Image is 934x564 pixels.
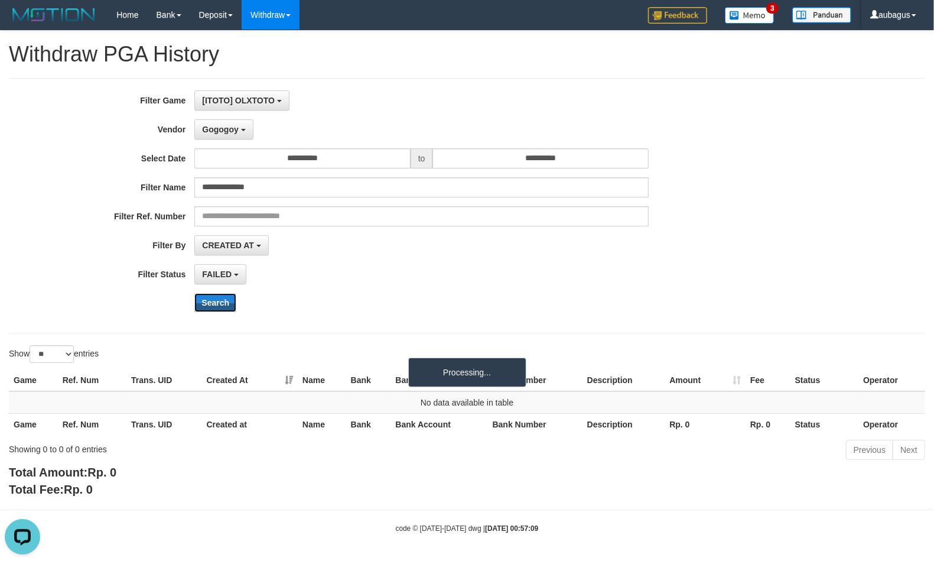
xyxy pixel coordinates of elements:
th: Ref. Num [58,369,126,391]
th: Trans. UID [126,413,201,435]
span: FAILED [202,270,232,279]
th: Status [790,413,859,435]
span: [ITOTO] OLXTOTO [202,96,275,105]
th: Name [298,369,346,391]
b: Total Fee: [9,483,93,496]
th: Name [298,413,346,435]
th: Bank Number [488,413,582,435]
img: panduan.png [792,7,851,23]
th: Rp. 0 [665,413,746,435]
th: Trans. UID [126,369,201,391]
button: Gogogoy [194,119,253,140]
a: Previous [846,440,893,460]
th: Ref. Num [58,413,126,435]
th: Operator [858,413,925,435]
label: Show entries [9,345,99,363]
img: Feedback.jpg [648,7,707,24]
th: Operator [858,369,925,391]
span: CREATED AT [202,241,254,250]
th: Created At: activate to sort column ascending [202,369,298,391]
th: Game [9,413,58,435]
button: FAILED [194,264,246,284]
span: Rp. 0 [64,483,93,496]
button: Search [194,293,236,312]
th: Description [582,413,665,435]
th: Status [790,369,859,391]
strong: [DATE] 00:57:09 [485,524,538,533]
small: code © [DATE]-[DATE] dwg | [396,524,539,533]
button: Open LiveChat chat widget [5,5,40,40]
b: Total Amount: [9,466,116,479]
th: Bank Account [390,413,487,435]
span: Rp. 0 [87,466,116,479]
th: Bank [346,369,391,391]
th: Fee [746,369,790,391]
th: Bank Account [390,369,487,391]
button: CREATED AT [194,235,269,255]
a: Next [893,440,925,460]
span: to [411,148,433,168]
h1: Withdraw PGA History [9,43,925,66]
th: Created at [202,413,298,435]
th: Game [9,369,58,391]
th: Rp. 0 [746,413,790,435]
img: MOTION_logo.png [9,6,99,24]
select: Showentries [30,345,74,363]
th: Description [582,369,665,391]
th: Bank [346,413,391,435]
div: Processing... [408,358,526,387]
img: Button%20Memo.svg [725,7,774,24]
span: Gogogoy [202,125,238,134]
button: [ITOTO] OLXTOTO [194,90,289,111]
th: Amount: activate to sort column ascending [665,369,746,391]
span: 3 [766,3,779,14]
th: Bank Number [488,369,582,391]
div: Showing 0 to 0 of 0 entries [9,439,380,455]
td: No data available in table [9,391,925,414]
